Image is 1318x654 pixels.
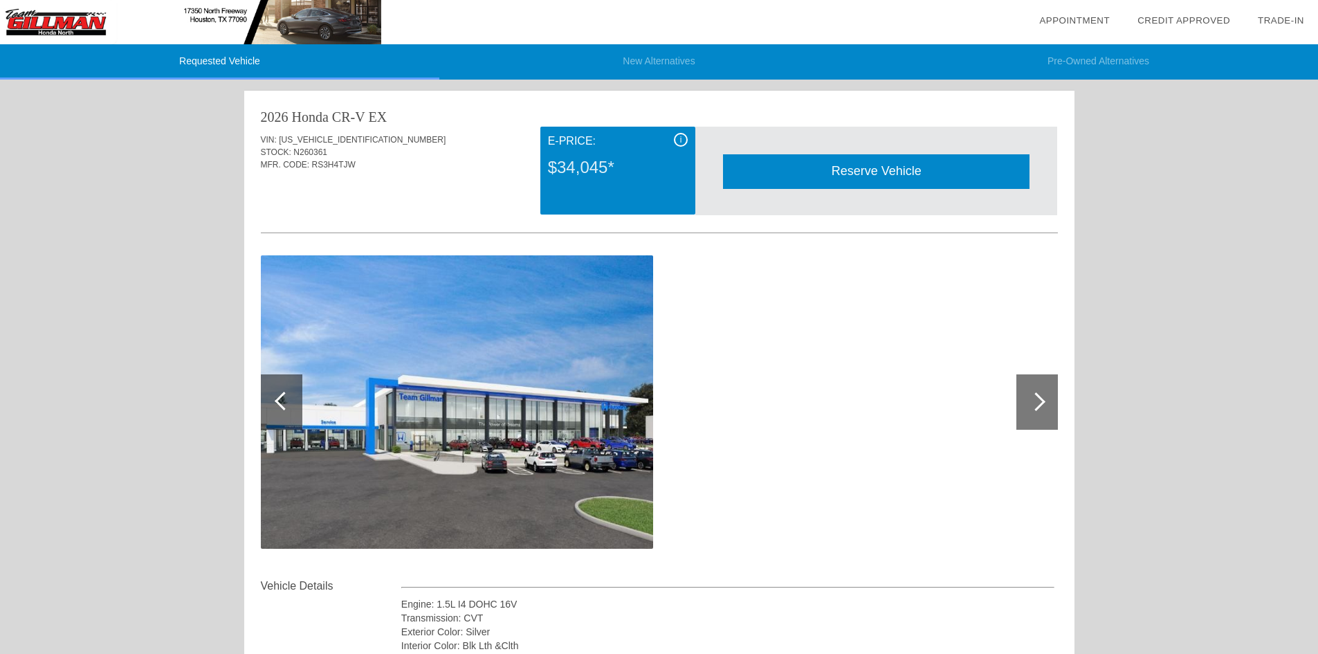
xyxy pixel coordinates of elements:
[401,597,1055,611] div: Engine: 1.5L I4 DOHC 16V
[261,147,291,157] span: STOCK:
[879,44,1318,80] li: Pre-Owned Alternatives
[1137,15,1230,26] a: Credit Approved
[293,147,327,157] span: N260361
[439,44,879,80] li: New Alternatives
[369,107,387,127] div: EX
[261,135,277,145] span: VIN:
[548,149,688,185] div: $34,045*
[261,160,310,170] span: MFR. CODE:
[261,578,401,594] div: Vehicle Details
[1258,15,1304,26] a: Trade-In
[548,133,688,149] div: E-Price:
[261,107,365,127] div: 2026 Honda CR-V
[261,255,653,549] img: image.aspx
[279,135,446,145] span: [US_VEHICLE_IDENTIFICATION_NUMBER]
[261,192,1058,214] div: Quoted on [DATE] 7:31:49 PM
[401,639,1055,653] div: Interior Color: Blk Lth &Clth
[401,611,1055,625] div: Transmission: CVT
[680,135,682,145] span: i
[312,160,356,170] span: RS3H4TJW
[1039,15,1110,26] a: Appointment
[723,154,1029,188] div: Reserve Vehicle
[401,625,1055,639] div: Exterior Color: Silver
